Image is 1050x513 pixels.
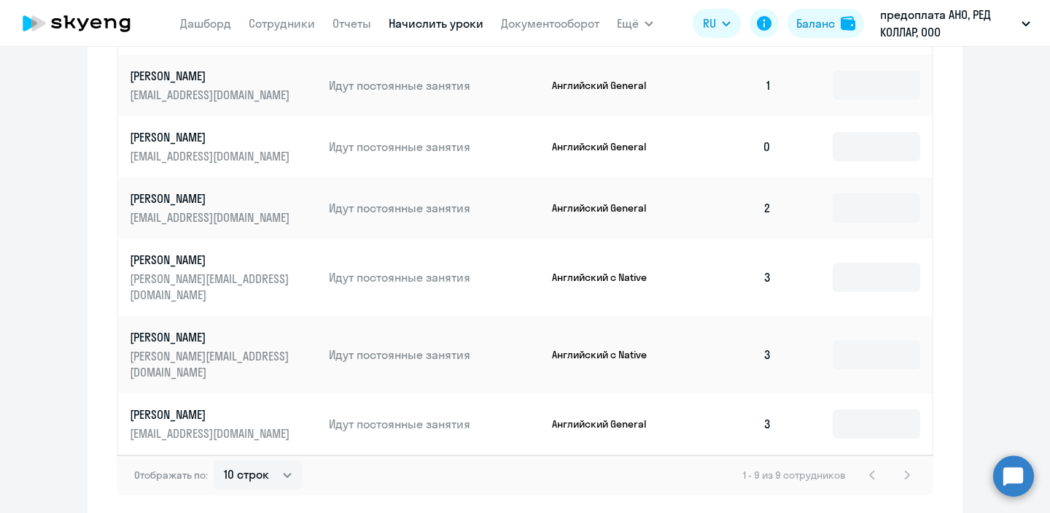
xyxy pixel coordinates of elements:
p: Идут постоянные занятия [329,269,540,285]
p: [PERSON_NAME] [130,190,293,207]
div: Баланс [796,15,835,32]
p: [EMAIL_ADDRESS][DOMAIN_NAME] [130,87,293,103]
p: [PERSON_NAME] [130,406,293,423]
p: [PERSON_NAME] [130,252,293,268]
a: [PERSON_NAME][EMAIL_ADDRESS][DOMAIN_NAME] [130,129,317,164]
p: Английский General [552,417,661,431]
p: Английский General [552,201,661,215]
p: [EMAIL_ADDRESS][DOMAIN_NAME] [130,148,293,164]
button: RU [693,9,741,38]
button: Балансbalance [787,9,864,38]
button: Ещё [617,9,653,38]
p: Английский с Native [552,271,661,284]
td: 1 [681,55,783,116]
img: balance [841,16,855,31]
button: предоплата АНО, РЕД КОЛЛАР, ООО [873,6,1038,41]
p: [PERSON_NAME] [130,129,293,145]
p: Идут постоянные занятия [329,139,540,155]
p: Идут постоянные занятия [329,347,540,363]
p: [PERSON_NAME] [130,329,293,345]
span: Ещё [617,15,639,32]
a: [PERSON_NAME][EMAIL_ADDRESS][DOMAIN_NAME] [130,68,317,103]
a: [PERSON_NAME][PERSON_NAME][EMAIL_ADDRESS][DOMAIN_NAME] [130,252,317,303]
p: Идут постоянные занятия [329,200,540,216]
td: 3 [681,316,783,393]
span: Отображать по: [134,468,208,482]
p: Английский General [552,79,661,92]
a: Сотрудники [249,16,315,31]
a: [PERSON_NAME][EMAIL_ADDRESS][DOMAIN_NAME] [130,190,317,225]
a: Документооборот [501,16,599,31]
p: [PERSON_NAME][EMAIL_ADDRESS][DOMAIN_NAME] [130,348,293,380]
p: предоплата АНО, РЕД КОЛЛАР, ООО [880,6,1016,41]
a: [PERSON_NAME][EMAIL_ADDRESS][DOMAIN_NAME] [130,406,317,441]
p: [PERSON_NAME] [130,68,293,84]
td: 3 [681,239,783,316]
td: 3 [681,393,783,455]
p: Английский General [552,140,661,153]
p: Английский с Native [552,348,661,361]
a: Отчеты [332,16,371,31]
p: [EMAIL_ADDRESS][DOMAIN_NAME] [130,425,293,441]
td: 0 [681,116,783,177]
span: RU [703,15,716,32]
p: Идут постоянные занятия [329,416,540,432]
p: Идут постоянные занятия [329,77,540,93]
p: [EMAIL_ADDRESS][DOMAIN_NAME] [130,209,293,225]
span: 1 - 9 из 9 сотрудников [743,468,846,482]
td: 2 [681,177,783,239]
a: [PERSON_NAME][PERSON_NAME][EMAIL_ADDRESS][DOMAIN_NAME] [130,329,317,380]
a: Дашборд [180,16,231,31]
a: Начислить уроки [389,16,483,31]
p: [PERSON_NAME][EMAIL_ADDRESS][DOMAIN_NAME] [130,271,293,303]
